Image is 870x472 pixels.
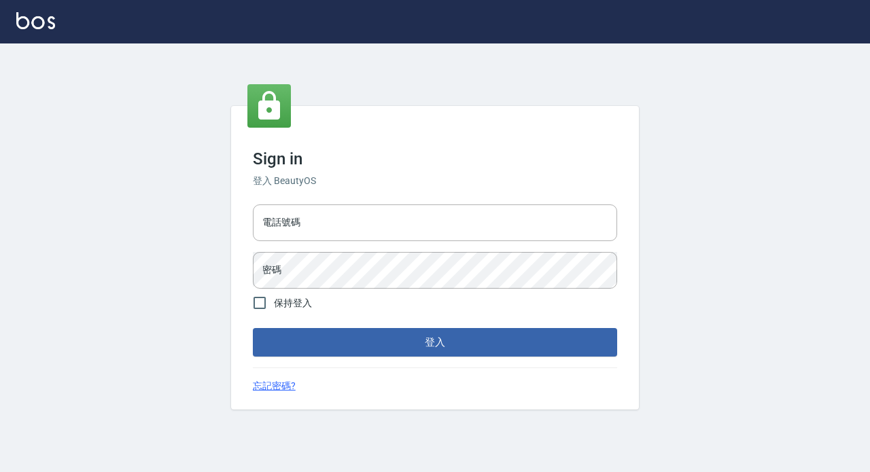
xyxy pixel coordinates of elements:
[253,149,617,168] h3: Sign in
[253,328,617,357] button: 登入
[253,174,617,188] h6: 登入 BeautyOS
[274,296,312,310] span: 保持登入
[16,12,55,29] img: Logo
[253,379,296,393] a: 忘記密碼?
